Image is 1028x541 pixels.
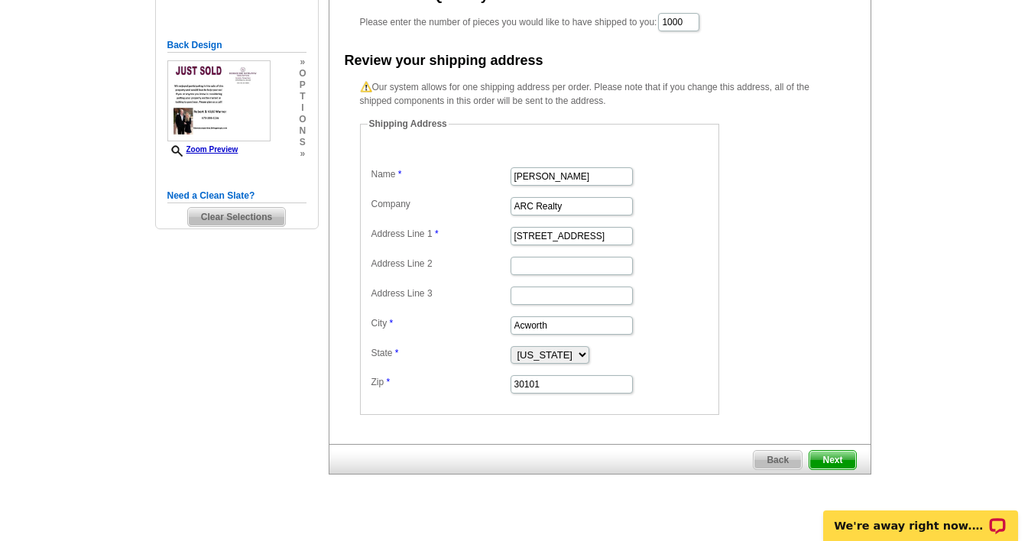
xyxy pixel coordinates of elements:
span: o [299,68,306,79]
div: Please enter the number of pieces you would like to have shipped to you: [360,11,840,33]
span: t [299,91,306,102]
div: Review your shipping address [345,50,543,71]
span: p [299,79,306,91]
img: small-thumb.jpg [167,60,271,141]
label: Zip [371,375,509,389]
label: Address Line 1 [371,227,509,241]
iframe: LiveChat chat widget [813,493,1028,541]
span: o [299,114,306,125]
img: warning.png [360,81,372,93]
span: Back [754,451,802,469]
h5: Need a Clean Slate? [167,189,306,203]
span: s [299,137,306,148]
span: Clear Selections [188,208,285,226]
legend: Shipping Address [368,117,449,131]
label: State [371,346,509,360]
span: » [299,148,306,160]
span: » [299,57,306,68]
label: City [371,316,509,330]
label: Name [371,167,509,181]
h5: Back Design [167,38,306,53]
a: Back [753,450,803,470]
span: i [299,102,306,114]
a: Zoom Preview [167,145,238,154]
span: Next [809,451,855,469]
label: Address Line 3 [371,287,509,300]
span: n [299,125,306,137]
label: Address Line 2 [371,257,509,270]
p: Our system allows for one shipping address per order. Please note that if you change this address... [360,80,840,108]
label: Company [371,197,509,211]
